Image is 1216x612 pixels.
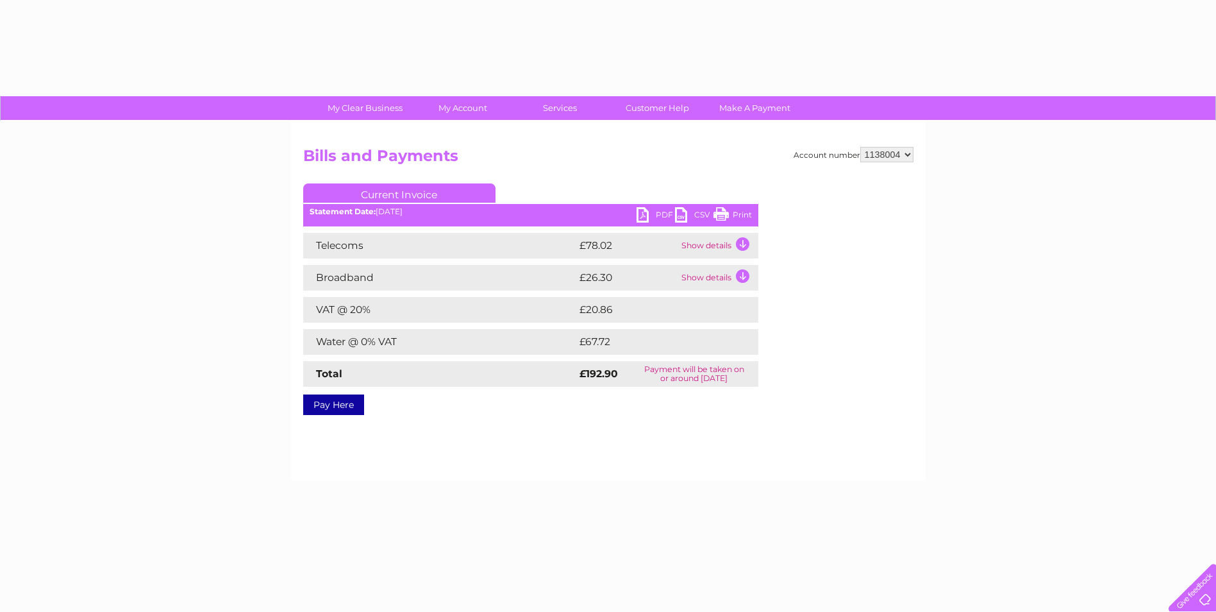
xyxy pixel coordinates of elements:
td: £78.02 [576,233,678,259]
div: [DATE] [303,207,758,216]
td: Broadband [303,265,576,291]
td: £67.72 [576,329,731,355]
div: Account number [794,147,913,162]
a: Print [713,207,752,226]
h2: Bills and Payments [303,147,913,171]
a: Services [507,96,613,120]
a: PDF [637,207,675,226]
td: Water @ 0% VAT [303,329,576,355]
td: VAT @ 20% [303,297,576,323]
a: My Account [410,96,515,120]
a: CSV [675,207,713,226]
a: Pay Here [303,395,364,415]
td: Telecoms [303,233,576,259]
a: My Clear Business [312,96,418,120]
b: Statement Date: [310,207,376,216]
strong: £192.90 [579,368,618,380]
a: Make A Payment [702,96,808,120]
td: Show details [678,233,758,259]
a: Customer Help [604,96,710,120]
td: £20.86 [576,297,733,323]
td: £26.30 [576,265,678,291]
td: Payment will be taken on or around [DATE] [630,361,758,387]
strong: Total [316,368,342,380]
td: Show details [678,265,758,291]
a: Current Invoice [303,183,496,203]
